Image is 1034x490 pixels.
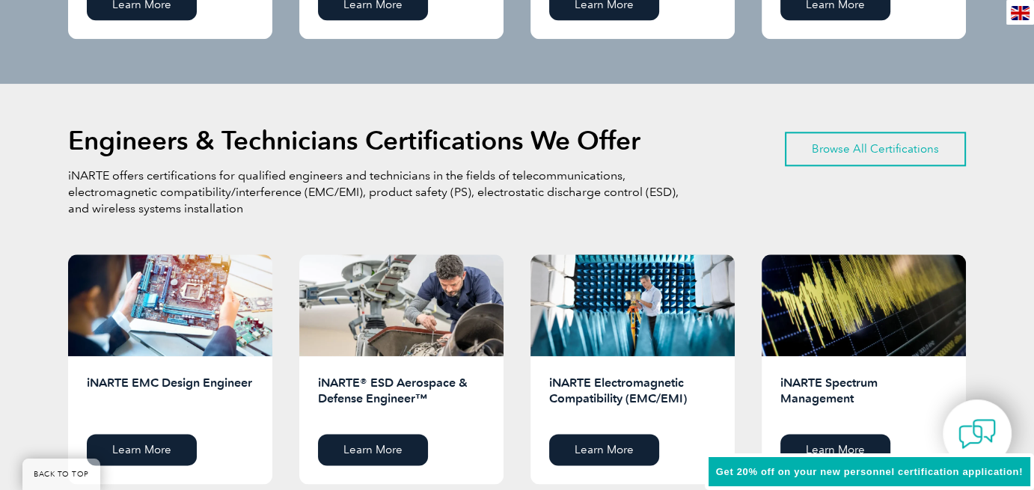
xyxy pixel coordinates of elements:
[87,375,254,423] h2: iNARTE EMC Design Engineer
[68,168,682,217] p: iNARTE offers certifications for qualified engineers and technicians in the fields of telecommuni...
[549,434,659,465] a: Learn More
[318,434,428,465] a: Learn More
[1011,6,1030,20] img: en
[785,132,966,166] a: Browse All Certifications
[780,375,947,423] h2: iNARTE Spectrum Management
[549,375,716,423] h2: iNARTE Electromagnetic Compatibility (EMC/EMI)
[68,129,640,153] h2: Engineers & Technicians Certifications We Offer
[716,466,1023,477] span: Get 20% off on your new personnel certification application!
[958,415,996,453] img: contact-chat.png
[22,459,100,490] a: BACK TO TOP
[87,434,197,465] a: Learn More
[780,434,890,465] a: Learn More
[318,375,485,423] h2: iNARTE® ESD Aerospace & Defense Engineer™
